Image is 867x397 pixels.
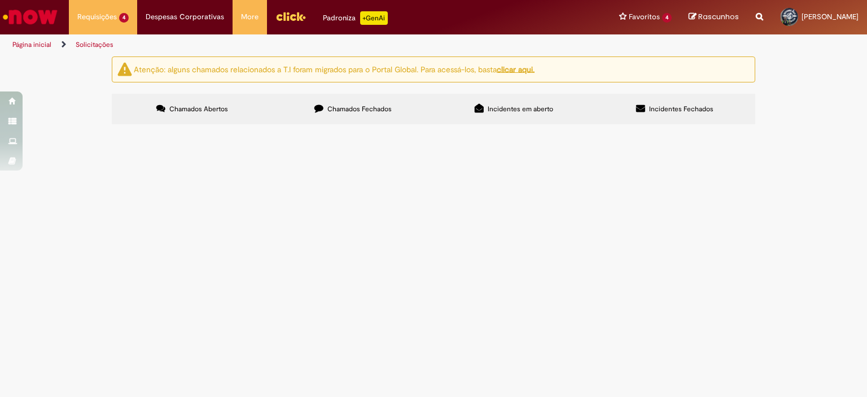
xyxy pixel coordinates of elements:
[327,104,392,114] span: Chamados Fechados
[649,104,713,114] span: Incidentes Fechados
[134,64,535,74] ng-bind-html: Atenção: alguns chamados relacionados a T.I foram migrados para o Portal Global. Para acessá-los,...
[76,40,113,49] a: Solicitações
[12,40,51,49] a: Página inicial
[275,8,306,25] img: click_logo_yellow_360x200.png
[689,12,739,23] a: Rascunhos
[146,11,224,23] span: Despesas Corporativas
[119,13,129,23] span: 4
[360,11,388,25] p: +GenAi
[802,12,859,21] span: [PERSON_NAME]
[488,104,553,114] span: Incidentes em aberto
[8,34,570,55] ul: Trilhas de página
[497,64,535,74] a: clicar aqui.
[77,11,117,23] span: Requisições
[698,11,739,22] span: Rascunhos
[323,11,388,25] div: Padroniza
[662,13,672,23] span: 4
[241,11,259,23] span: More
[629,11,660,23] span: Favoritos
[1,6,59,28] img: ServiceNow
[169,104,228,114] span: Chamados Abertos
